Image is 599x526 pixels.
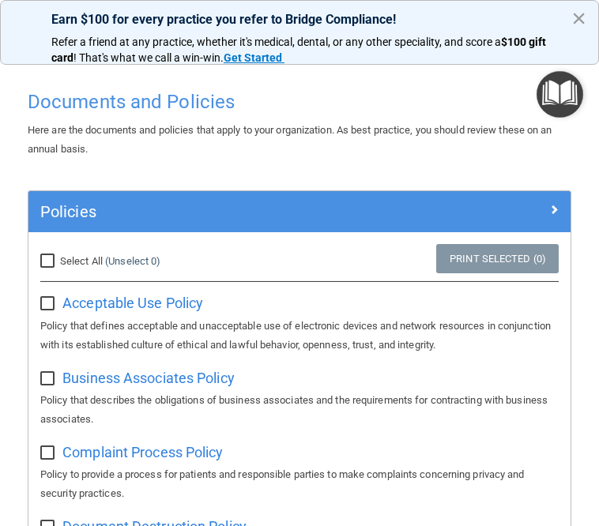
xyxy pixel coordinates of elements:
[51,36,501,48] span: Refer a friend at any practice, whether it's medical, dental, or any other speciality, and score a
[436,244,559,273] a: Print Selected (0)
[537,71,583,118] button: Open Resource Center
[62,370,235,386] span: Business Associates Policy
[40,391,559,429] p: Policy that describes the obligations of business associates and the requirements for contracting...
[60,255,103,267] span: Select All
[40,317,559,355] p: Policy that defines acceptable and unacceptable use of electronic devices and network resources i...
[73,51,224,64] span: ! That's what we call a win-win.
[40,255,58,268] input: Select All (Unselect 0)
[40,203,424,220] h5: Policies
[62,295,203,311] span: Acceptable Use Policy
[51,36,548,64] strong: $100 gift card
[28,92,571,112] h4: Documents and Policies
[40,465,559,503] p: Policy to provide a process for patients and responsible parties to make complaints concerning pr...
[105,255,160,267] a: (Unselect 0)
[40,199,559,224] a: Policies
[28,124,552,155] span: Here are the documents and policies that apply to your organization. As best practice, you should...
[51,12,548,27] p: Earn $100 for every practice you refer to Bridge Compliance!
[62,444,223,460] span: Complaint Process Policy
[571,6,586,31] button: Close
[224,51,282,64] strong: Get Started
[224,51,284,64] a: Get Started
[326,414,580,477] iframe: Drift Widget Chat Controller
